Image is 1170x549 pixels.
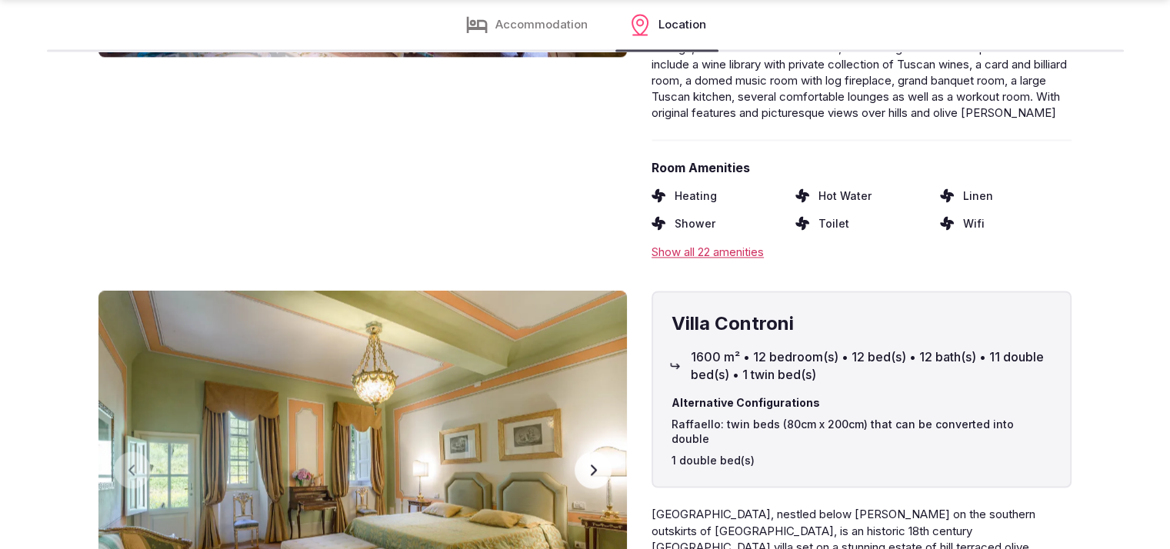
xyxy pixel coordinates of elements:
[658,17,706,33] span: Location
[963,216,985,231] span: Wifi
[818,216,849,231] span: Toilet
[672,417,1052,447] span: Raffaello: twin beds (80cm x 200cm) that can be converted into double
[672,395,1052,411] span: Alternative Configurations
[495,17,588,33] span: Accommodation
[675,216,715,231] span: Shower
[672,453,1052,468] span: 1 double bed(s)
[675,188,717,204] span: Heating
[963,188,993,204] span: Linen
[652,159,1072,176] span: Room Amenities
[818,188,872,204] span: Hot Water
[652,244,1072,260] div: Show all 22 amenities
[672,311,1052,337] h4: Villa Controni
[691,348,1052,383] span: 1600 m² • 12 bedroom(s) • 12 bed(s) • 12 bath(s) • 11 double bed(s) • 1 twin bed(s)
